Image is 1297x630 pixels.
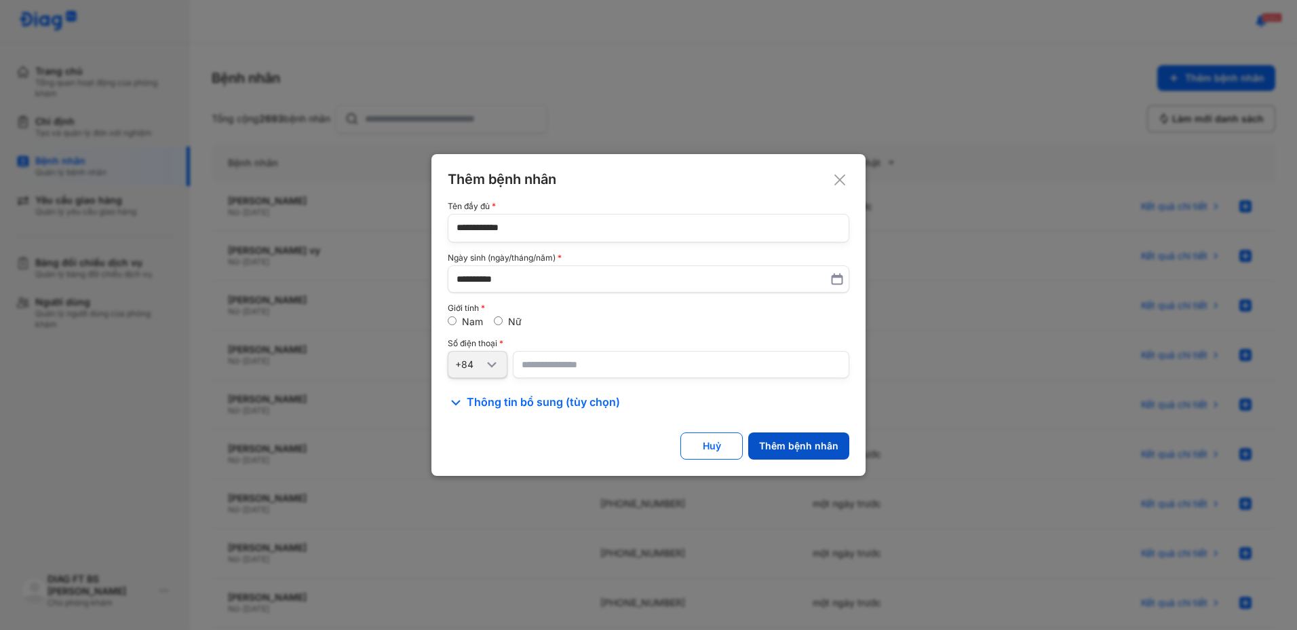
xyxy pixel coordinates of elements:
div: +84 [455,358,484,371]
span: Thông tin bổ sung (tùy chọn) [467,394,620,411]
label: Nữ [508,316,522,327]
button: Thêm bệnh nhân [748,432,849,460]
button: Huỷ [680,432,743,460]
div: Thêm bệnh nhân [448,170,849,188]
div: Tên đầy đủ [448,202,849,211]
div: Số điện thoại [448,339,849,348]
label: Nam [462,316,483,327]
div: Ngày sinh (ngày/tháng/năm) [448,253,849,263]
div: Thêm bệnh nhân [759,440,838,452]
div: Giới tính [448,303,849,313]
